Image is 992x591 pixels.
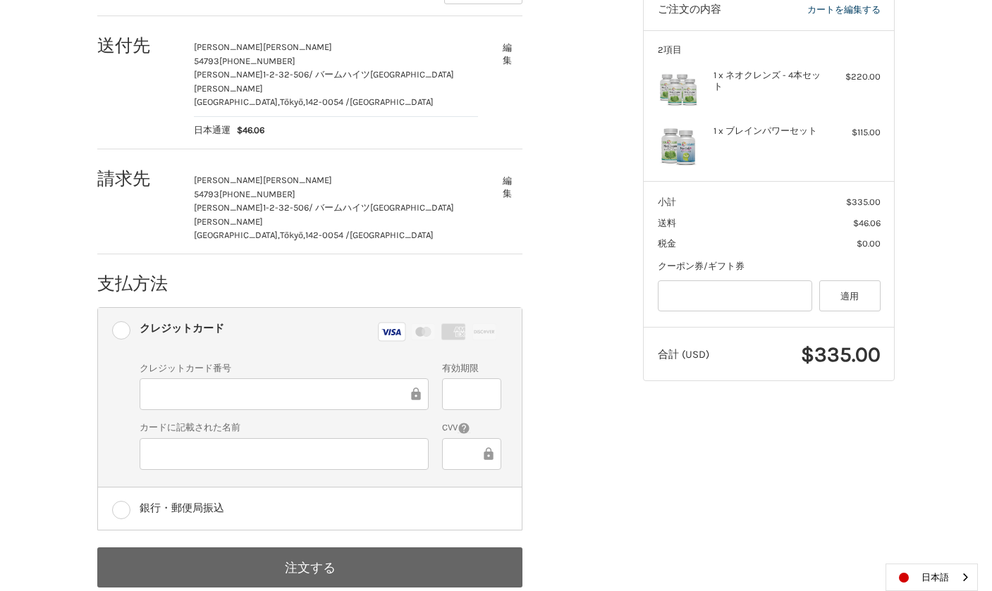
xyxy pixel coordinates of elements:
span: Tōkyō, [280,97,305,107]
span: 税金 [658,238,676,249]
div: Language [886,564,978,591]
h3: 2項目 [658,44,881,56]
button: 適用 [819,280,881,312]
a: 日本語 [886,564,977,590]
button: 注文する [97,547,522,587]
span: [GEOGRAPHIC_DATA], [194,230,280,240]
div: 銀行・郵便局振込 [140,497,224,520]
span: $335.00 [846,197,881,207]
label: カードに記載された名前 [140,421,429,435]
div: $220.00 [825,70,881,84]
span: Tōkyō, [280,230,305,240]
h2: 送付先 [97,35,180,56]
iframe: セキュア・クレジットカード・フレーム - 有効期限 [452,386,491,402]
input: Gift Certificate or Coupon Code [658,280,813,312]
h4: 1 x ブレインパワーセット [714,125,821,137]
span: 日本通運 [194,123,231,137]
button: 編集 [491,170,522,204]
span: [GEOGRAPHIC_DATA] [350,230,434,240]
span: / バームハイツ[GEOGRAPHIC_DATA][PERSON_NAME] [194,202,454,227]
label: CVV [442,421,501,435]
h3: ご注文の内容 [658,3,761,17]
label: クレジットカード番号 [140,361,429,375]
iframe: セキュア・クレジットカード・フレーム - クレジットカード番号 [149,386,408,402]
button: 編集 [491,37,522,71]
span: 合計 (USD) [658,348,709,361]
div: クレジットカード [140,317,224,340]
aside: Language selected: 日本語 [886,564,978,591]
span: 54793 [194,56,219,66]
iframe: セキュア・クレジットカード・フレーム - カード所有者名 [149,446,419,462]
span: [PERSON_NAME] [263,175,332,185]
span: $0.00 [857,238,881,249]
span: [PHONE_NUMBER] [219,189,295,199]
span: [PERSON_NAME] [263,42,332,52]
span: [PERSON_NAME]1-2-32-506 [194,202,309,213]
span: [PERSON_NAME]1-2-32-506 [194,69,309,80]
span: [PERSON_NAME] [194,175,263,185]
span: 142-0054 / [305,97,350,107]
span: 小計 [658,197,676,207]
span: $335.00 [801,342,881,367]
span: 142-0054 / [305,230,350,240]
h2: 請求先 [97,168,180,189]
span: [PERSON_NAME] [194,42,263,52]
iframe: 安全なクレジットカードフレーム - CVV [452,446,480,462]
span: $46.06 [231,123,265,137]
div: $115.00 [825,125,881,139]
h2: 支払方法 [97,273,180,294]
div: クーポン券/ギフト券 [658,259,881,273]
span: 54793 [194,189,219,199]
span: [PHONE_NUMBER] [219,56,295,66]
span: [GEOGRAPHIC_DATA], [194,97,280,107]
a: カートを編集する [761,3,880,17]
span: [GEOGRAPHIC_DATA] [350,97,434,107]
span: / バームハイツ[GEOGRAPHIC_DATA][PERSON_NAME] [194,69,454,94]
span: 送料 [658,218,676,228]
h4: 1 x ネオクレンズ - 4本セット [714,70,821,93]
span: $46.06 [853,218,881,228]
label: 有効期限 [442,361,501,375]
